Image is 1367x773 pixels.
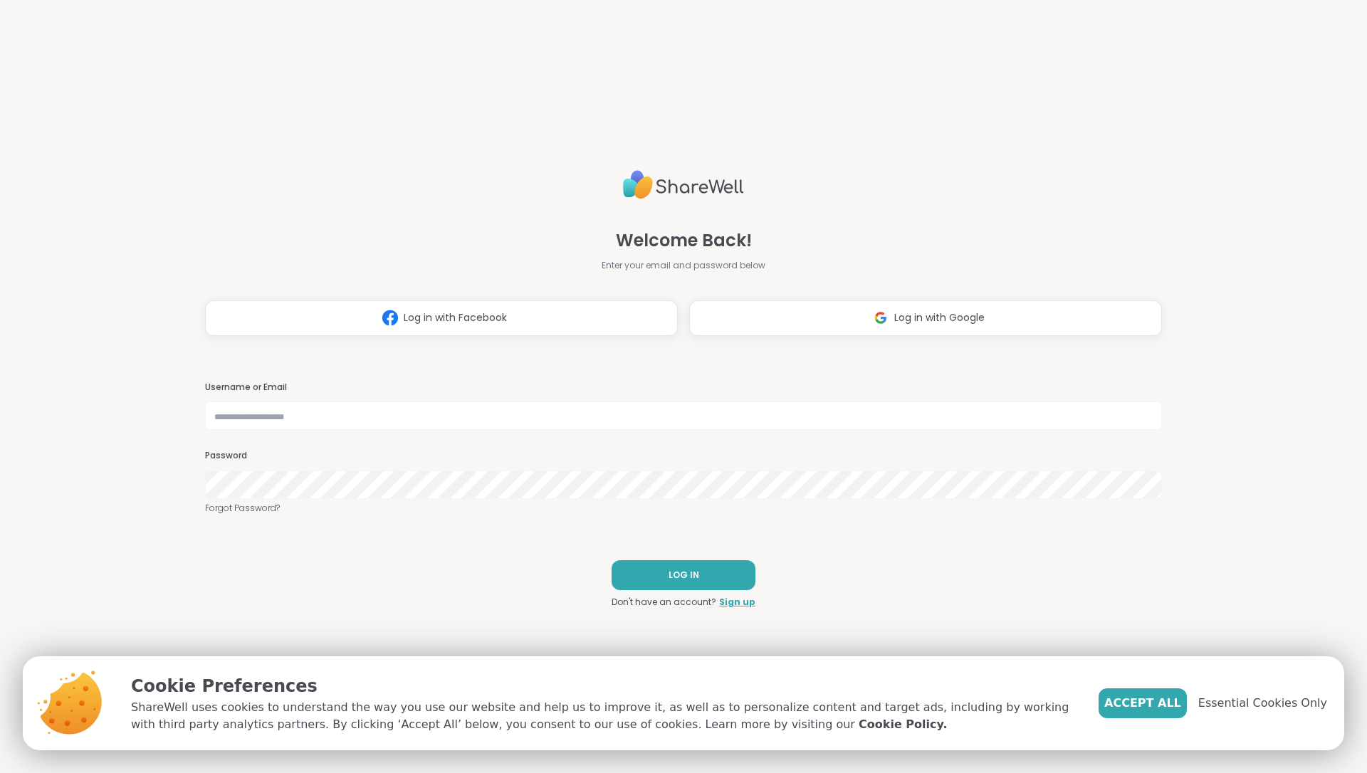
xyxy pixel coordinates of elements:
[689,300,1162,336] button: Log in with Google
[205,450,1162,462] h3: Password
[205,382,1162,394] h3: Username or Email
[404,310,507,325] span: Log in with Facebook
[867,305,894,331] img: ShareWell Logomark
[859,716,947,733] a: Cookie Policy.
[894,310,985,325] span: Log in with Google
[1099,688,1187,718] button: Accept All
[612,596,716,609] span: Don't have an account?
[719,596,755,609] a: Sign up
[205,502,1162,515] a: Forgot Password?
[377,305,404,331] img: ShareWell Logomark
[1198,695,1327,712] span: Essential Cookies Only
[131,699,1076,733] p: ShareWell uses cookies to understand the way you use our website and help us to improve it, as we...
[205,300,678,336] button: Log in with Facebook
[131,673,1076,699] p: Cookie Preferences
[623,164,744,205] img: ShareWell Logo
[612,560,755,590] button: LOG IN
[1104,695,1181,712] span: Accept All
[669,569,699,582] span: LOG IN
[602,259,765,272] span: Enter your email and password below
[616,228,752,253] span: Welcome Back!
